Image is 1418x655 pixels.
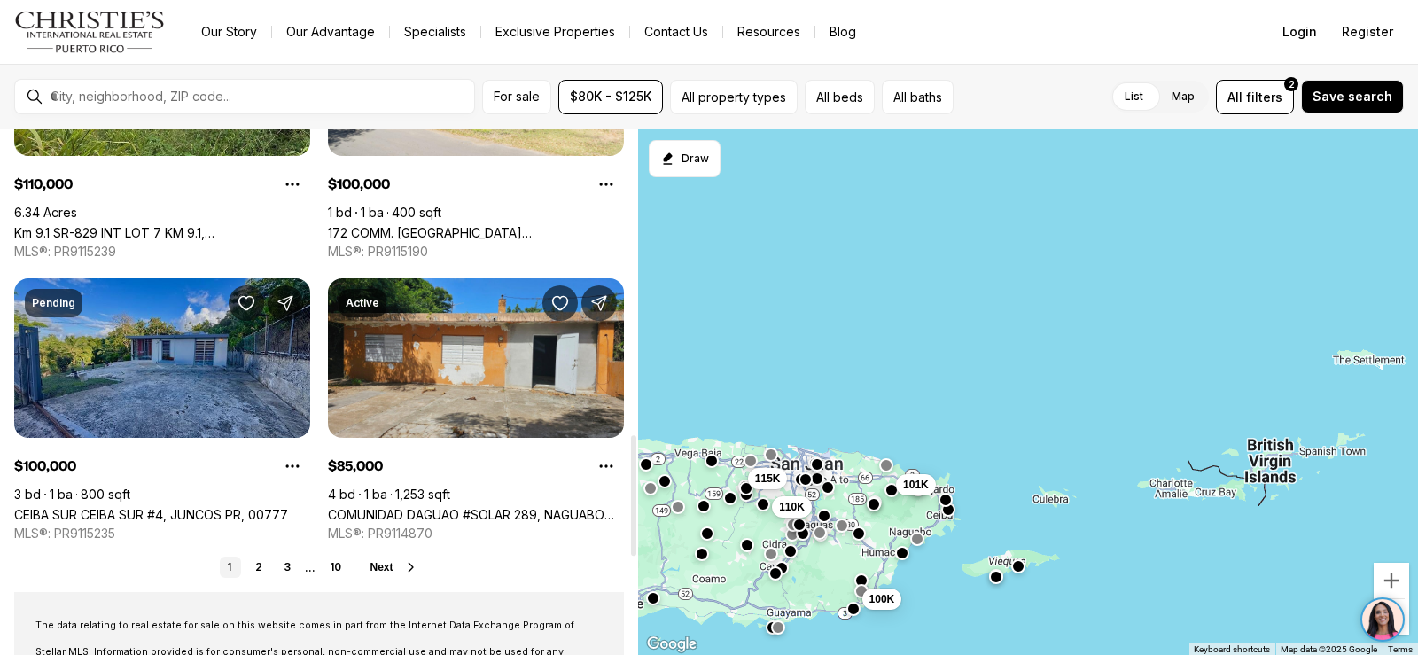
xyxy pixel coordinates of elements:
a: COMUNIDAD DAGUAO #SOLAR 289, NAGUABO PR, 00718 [328,507,624,522]
button: Contact Us [630,19,722,44]
span: filters [1246,88,1282,106]
p: Active [346,296,379,310]
button: For sale [482,80,551,114]
a: 172 COMM. SANTA MARÍA, VIEQUES PR, 00765 [328,225,624,240]
a: 3 [277,557,298,578]
span: $80K - $125K [570,90,651,104]
a: 10 [323,557,348,578]
button: 110K [772,496,812,518]
span: Next [370,561,393,573]
button: Share Property [268,285,303,321]
li: ... [305,561,316,574]
p: Pending [32,296,75,310]
button: $80K - $125K [558,80,663,114]
a: Km 9.1 SR-829 INT LOT 7 KM 9.1, BAYAMON PR, 00958 [14,225,310,240]
span: Register [1342,25,1393,39]
span: 115K [755,472,781,486]
a: 1 [220,557,241,578]
button: All baths [882,80,954,114]
button: Property options [275,167,310,202]
span: For sale [494,90,540,104]
a: Blog [815,19,870,44]
button: Property options [275,448,310,484]
span: 101K [903,478,929,492]
nav: Pagination [220,557,348,578]
button: Next [370,560,417,574]
a: Our Story [187,19,271,44]
span: 110K [779,500,805,514]
span: All [1227,88,1243,106]
button: Zoom in [1374,563,1409,598]
label: List [1110,81,1157,113]
button: Property options [588,448,624,484]
button: Save Property: COMUNIDAD DAGUAO #SOLAR 289 [542,285,578,321]
a: CEIBA SUR CEIBA SUR #4, JUNCOS PR, 00777 [14,507,288,522]
button: Share Property [581,285,617,321]
img: logo [14,11,166,53]
button: All property types [670,80,798,114]
button: Allfilters2 [1216,80,1294,114]
span: Save search [1313,90,1392,104]
a: Our Advantage [272,19,389,44]
span: Login [1282,25,1317,39]
span: Map data ©2025 Google [1281,644,1377,654]
span: 100K [869,592,895,606]
img: be3d4b55-7850-4bcb-9297-a2f9cd376e78.png [11,11,51,51]
button: Start drawing [649,140,721,177]
a: Resources [723,19,814,44]
button: All beds [805,80,875,114]
button: Register [1331,14,1404,50]
a: Specialists [390,19,480,44]
span: 2 [1289,77,1295,91]
button: 100K [862,589,902,610]
a: 2 [248,557,269,578]
button: Save search [1301,80,1404,113]
a: Exclusive Properties [481,19,629,44]
button: Property options [588,167,624,202]
button: Save Property: CEIBA SUR CEIBA SUR #4 [229,285,264,321]
label: Map [1157,81,1209,113]
button: 101K [896,474,936,495]
button: 115K [748,468,788,489]
button: Login [1272,14,1328,50]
